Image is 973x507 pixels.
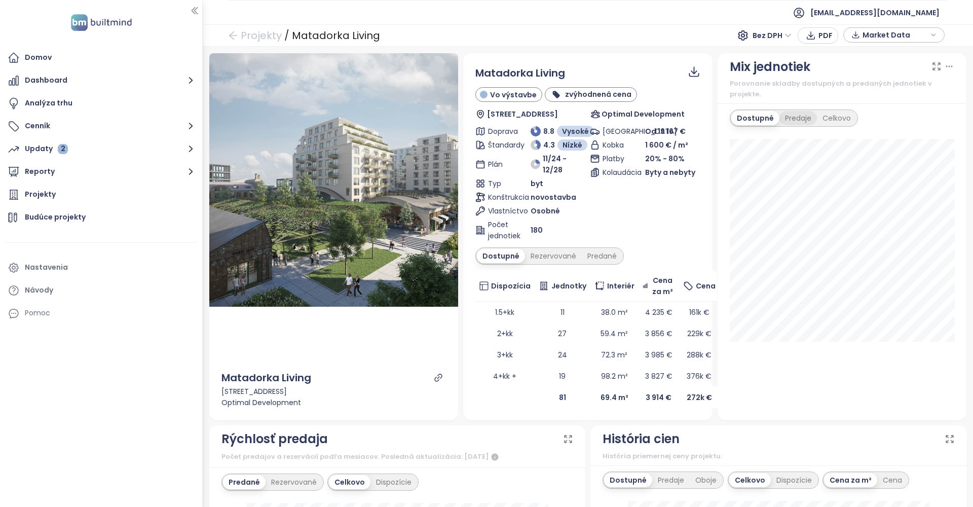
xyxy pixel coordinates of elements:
[590,344,639,366] td: 72.3 m²
[488,192,516,203] span: Konštrukcia
[602,108,685,120] span: Optimal Development
[563,139,582,151] span: Nízké
[5,116,197,136] button: Cenník
[5,139,197,159] button: Updaty 2
[601,392,628,403] b: 69.4 m²
[488,126,516,137] span: Doprava
[604,473,652,487] div: Dostupné
[590,323,639,344] td: 59.4 m²
[25,188,56,201] div: Projekty
[266,475,322,489] div: Rezervované
[487,108,558,120] span: [STREET_ADDRESS]
[863,27,928,43] span: Market Data
[645,350,672,360] span: 3 985 €
[475,344,535,366] td: 3+kk
[652,473,690,487] div: Predaje
[798,27,838,44] button: PDF
[25,97,72,110] div: Analýza trhu
[531,225,543,236] span: 180
[729,473,771,487] div: Celkovo
[5,258,197,278] a: Nastavenia
[5,70,197,91] button: Dashboard
[25,142,68,155] div: Updaty
[221,429,328,449] div: Rýchlosť predaja
[535,302,590,323] td: 11
[490,89,537,100] span: Vo výstavbe
[603,153,630,164] span: Platby
[477,249,525,263] div: Dostupné
[603,167,630,178] span: Kolaudácia
[68,12,135,33] img: logo
[645,154,685,164] span: 20% - 80%
[645,329,672,339] span: 3 856 €
[25,261,68,274] div: Nastavenia
[475,302,535,323] td: 1.5+kk
[58,144,68,154] div: 2
[221,397,446,408] div: Optimal Development
[603,451,955,461] div: História priemernej ceny projektu.
[5,185,197,205] a: Projekty
[651,275,675,297] span: Cena za m²
[645,126,686,136] span: Od 19 167 €
[488,139,516,151] span: Štandardy
[645,167,695,178] span: Byty a nebyty
[25,307,50,319] div: Pomoc
[5,303,197,323] div: Pomoc
[687,392,712,403] b: 272k €
[228,30,238,41] span: arrow-left
[687,329,712,339] span: 229k €
[25,51,52,64] div: Domov
[535,344,590,366] td: 24
[292,26,380,45] div: Matadorka Living
[5,48,197,68] a: Domov
[543,139,555,151] span: 4.3
[753,28,792,43] span: Bez DPH
[603,126,630,137] span: [GEOGRAPHIC_DATA]
[5,207,197,228] a: Budúce projekty
[531,192,576,203] span: novostavba
[730,79,955,99] div: Porovnanie skladby dostupných a predaných jednotiek v projekte.
[535,323,590,344] td: 27
[877,473,908,487] div: Cena
[531,178,543,189] span: byt
[590,366,639,387] td: 98.2 m²
[817,111,856,125] div: Celkovo
[603,139,630,151] span: Kobka
[582,249,622,263] div: Predané
[543,153,586,175] span: 11/24 - 12/28
[531,205,560,216] span: Osobné
[223,475,266,489] div: Predané
[491,280,531,292] span: Dispozícia
[645,307,672,317] span: 4 235 €
[525,249,582,263] div: Rezervované
[645,139,688,151] span: 1 600 € / m²
[696,280,716,292] span: Cena
[535,366,590,387] td: 19
[562,126,589,137] span: Vysoké
[849,27,939,43] div: button
[551,280,586,292] span: Jednotky
[687,371,712,381] span: 376k €
[779,111,817,125] div: Predaje
[731,111,779,125] div: Dostupné
[543,126,554,137] span: 8.8
[687,350,712,360] span: 288k €
[221,386,446,397] div: [STREET_ADDRESS]
[5,280,197,301] a: Návody
[475,65,565,81] span: Matadorka Living
[434,373,443,382] a: link
[475,323,535,344] td: 2+kk
[824,473,877,487] div: Cena za m²
[25,284,53,297] div: Návody
[565,89,631,99] b: zvýhodnená cena
[25,211,86,224] div: Budúce projekty
[810,1,940,25] span: [EMAIL_ADDRESS][DOMAIN_NAME]
[603,429,680,449] div: História cien
[590,302,639,323] td: 38.0 m²
[488,205,516,216] span: Vlastníctvo
[221,451,574,463] div: Počet predajov a rezervácií podľa mesiacov. Posledná aktualizácia: [DATE]
[690,473,722,487] div: Oboje
[329,475,370,489] div: Celkovo
[689,307,709,317] span: 161k €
